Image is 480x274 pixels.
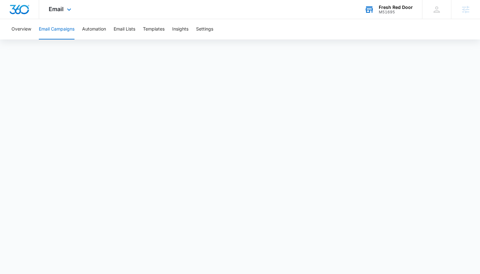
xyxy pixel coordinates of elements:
button: Email Campaigns [39,19,74,39]
button: Settings [196,19,213,39]
button: Automation [82,19,106,39]
button: Templates [143,19,165,39]
button: Overview [11,19,31,39]
button: Insights [172,19,188,39]
button: Email Lists [114,19,135,39]
div: account name [379,5,413,10]
span: Email [49,6,64,12]
div: account id [379,10,413,14]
